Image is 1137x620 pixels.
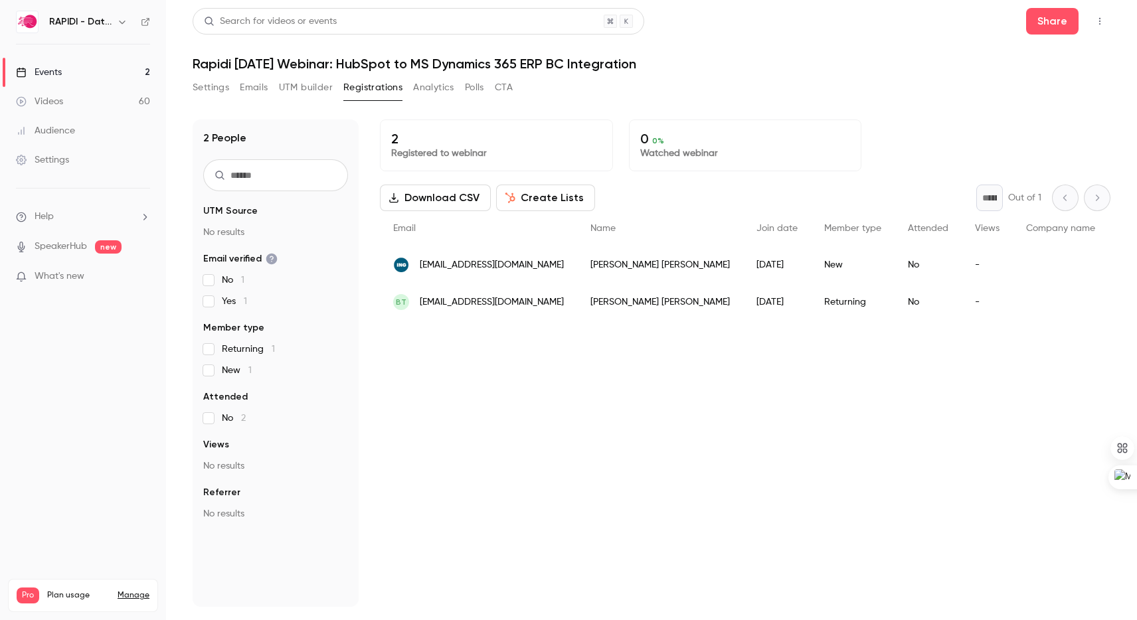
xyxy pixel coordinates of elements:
div: - [962,283,1013,321]
span: 0 % [652,136,664,145]
div: Videos [16,95,63,108]
div: Events [16,66,62,79]
section: facet-groups [203,204,348,520]
span: Views [203,438,229,451]
span: Returning [222,343,275,356]
iframe: Noticeable Trigger [134,271,150,283]
span: Member type [203,321,264,335]
span: 2 [241,414,246,423]
span: Attended [908,224,948,233]
div: Search for videos or events [204,15,337,29]
span: Views [975,224,1000,233]
span: Yes [222,295,247,308]
button: Settings [193,77,229,98]
button: Create Lists [496,185,595,211]
img: tab_keywords_by_traffic_grey.svg [132,77,143,88]
div: Returning [811,283,895,321]
span: Attended [203,390,248,404]
div: No [895,246,962,283]
p: No results [203,459,348,473]
a: SpeakerHub [35,240,87,254]
span: [EMAIL_ADDRESS][DOMAIN_NAME] [420,258,564,272]
span: Email [393,224,416,233]
img: RAPIDI - Data Integration Solutions [17,11,38,33]
span: Join date [756,224,798,233]
p: Watched webinar [640,147,851,160]
span: Plan usage [47,590,110,601]
div: [PERSON_NAME] [PERSON_NAME] [577,283,743,321]
span: Name [590,224,616,233]
button: UTM builder [279,77,333,98]
p: 2 [391,131,602,147]
p: 0 [640,131,851,147]
p: No results [203,226,348,239]
span: Referrer [203,486,240,499]
div: No [895,283,962,321]
div: [PERSON_NAME] [PERSON_NAME] [577,246,743,283]
a: Manage [118,590,149,601]
div: [DATE] [743,246,811,283]
span: Help [35,210,54,224]
span: Email verified [203,252,278,266]
img: website_grey.svg [21,35,32,45]
h1: Rapidi [DATE] Webinar: HubSpot to MS Dynamics 365 ERP BC Integration [193,56,1110,72]
span: [EMAIL_ADDRESS][DOMAIN_NAME] [420,295,564,309]
div: Audience [16,124,75,137]
h1: 2 People [203,130,246,146]
span: No [222,412,246,425]
button: Registrations [343,77,402,98]
img: logo_orange.svg [21,21,32,32]
p: No results [203,507,348,520]
img: tab_domain_overview_orange.svg [36,77,46,88]
div: Settings [16,153,69,167]
button: Download CSV [380,185,491,211]
span: 1 [272,345,275,354]
button: CTA [495,77,513,98]
div: New [811,246,895,283]
div: - [962,246,1013,283]
span: 1 [241,275,244,285]
span: UTM Source [203,204,258,218]
button: Polls [465,77,484,98]
h6: RAPIDI - Data Integration Solutions [49,15,112,29]
p: Registered to webinar [391,147,602,160]
img: ing.dk [393,257,409,273]
span: No [222,273,244,287]
div: Keywords by Traffic [147,78,224,87]
div: Domain Overview [50,78,119,87]
span: new [95,240,122,254]
span: Pro [17,587,39,603]
div: Domain: [DOMAIN_NAME] [35,35,146,45]
div: [DATE] [743,283,811,321]
div: v 4.0.25 [37,21,65,32]
span: What's new [35,270,84,283]
span: Member type [824,224,881,233]
span: 1 [248,366,252,375]
span: Company name [1026,224,1095,233]
span: New [222,364,252,377]
button: Share [1026,8,1079,35]
p: Out of 1 [1008,191,1041,204]
span: 1 [244,297,247,306]
button: Emails [240,77,268,98]
li: help-dropdown-opener [16,210,150,224]
span: BT [396,296,406,308]
button: Analytics [413,77,454,98]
